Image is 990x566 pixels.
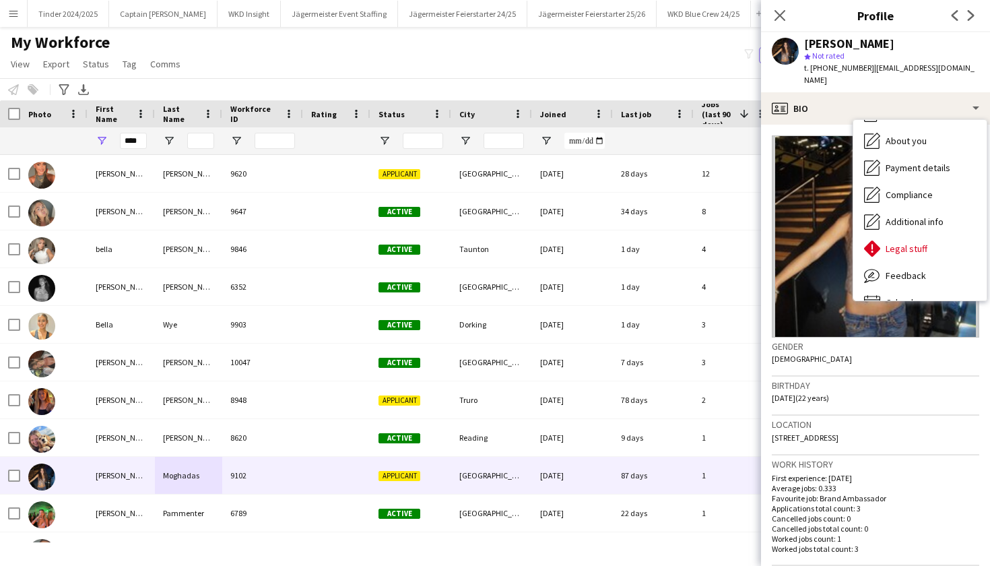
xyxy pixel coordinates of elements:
span: Not rated [812,51,845,61]
p: Cancelled jobs count: 0 [772,513,979,524]
div: [GEOGRAPHIC_DATA] [451,495,532,532]
input: Last Name Filter Input [187,133,214,149]
button: Jägermeister Event Staffing [281,1,398,27]
div: 3 [694,344,774,381]
a: Tag [117,55,142,73]
span: Joined [540,109,566,119]
div: About you [853,127,987,154]
div: [DATE] [532,193,613,230]
button: Jägermeister Feierstarter 24/25 [398,1,527,27]
a: Export [38,55,75,73]
button: Open Filter Menu [163,135,175,147]
span: Active [378,433,420,443]
div: Reading [451,419,532,456]
div: [GEOGRAPHIC_DATA] [451,457,532,494]
p: Worked jobs count: 1 [772,534,979,544]
span: [DEMOGRAPHIC_DATA] [772,354,852,364]
h3: Birthday [772,379,979,391]
div: Bio [761,92,990,125]
div: 8620 [222,419,303,456]
div: [DATE] [532,381,613,418]
input: City Filter Input [484,133,524,149]
button: WKD Insight [218,1,281,27]
div: [DATE] [532,306,613,343]
span: Rating [311,109,337,119]
div: 3 [694,306,774,343]
span: Active [378,358,420,368]
div: 34 days [613,193,694,230]
div: Calendar [853,289,987,316]
div: [PERSON_NAME] [88,419,155,456]
span: View [11,58,30,70]
div: 4 [694,230,774,268]
button: Open Filter Menu [540,135,552,147]
span: About you [886,135,927,147]
div: 6352 [222,268,303,305]
div: bella [88,230,155,268]
span: Active [378,282,420,292]
div: [DATE] [532,457,613,494]
span: Applicant [378,471,420,481]
span: Active [378,509,420,519]
span: Active [378,207,420,217]
div: [DATE] [532,495,613,532]
div: 22 days [613,495,694,532]
app-action-btn: Export XLSX [75,82,92,98]
div: [PERSON_NAME] [88,344,155,381]
input: Status Filter Input [403,133,443,149]
div: 1 day [613,306,694,343]
div: [PERSON_NAME] [804,38,894,50]
span: Additional info [886,216,944,228]
span: Active [378,245,420,255]
div: 1 day [613,230,694,268]
span: [DATE] (22 years) [772,393,829,403]
button: Jägermeister Feierstarter 25/26 [527,1,657,27]
div: 9846 [222,230,303,268]
p: Favourite job: Brand Ambassador [772,493,979,503]
div: 7 days [613,344,694,381]
span: First Name [96,104,131,124]
p: Worked jobs total count: 3 [772,544,979,554]
button: Open Filter Menu [96,135,108,147]
div: 9903 [222,306,303,343]
div: Wye [155,306,222,343]
div: [PERSON_NAME] [88,495,155,532]
div: [DATE] [532,230,613,268]
div: [GEOGRAPHIC_DATA] [451,155,532,192]
img: Ella Duckett [28,350,55,377]
div: [DATE] [532,155,613,192]
div: 9102 [222,457,303,494]
div: [PERSON_NAME] [88,381,155,418]
div: 87 days [613,457,694,494]
div: 9 days [613,419,694,456]
span: Feedback [886,270,926,282]
input: Workforce ID Filter Input [255,133,295,149]
div: 1 [694,419,774,456]
div: Truro [451,381,532,418]
div: 8948 [222,381,303,418]
div: 4 [694,268,774,305]
span: Last Name [163,104,198,124]
div: Taunton [451,230,532,268]
span: Payment details [886,162,950,174]
div: [PERSON_NAME] [88,268,155,305]
img: Ella Mcmenemy [28,275,55,302]
div: 78 days [613,381,694,418]
button: Everyone9,832 [759,47,826,63]
div: [GEOGRAPHIC_DATA] [451,193,532,230]
div: Moghadas [155,457,222,494]
span: Export [43,58,69,70]
img: Ella Hewitt [28,388,55,415]
div: 1 [694,495,774,532]
h3: Work history [772,458,979,470]
div: 1 [694,457,774,494]
button: Captain [PERSON_NAME] [109,1,218,27]
img: Bella Wye [28,313,55,340]
a: Comms [145,55,186,73]
div: [PERSON_NAME] [88,457,155,494]
div: [DATE] [532,268,613,305]
div: [PERSON_NAME] [155,230,222,268]
span: Tag [123,58,137,70]
span: Legal stuff [886,243,927,255]
div: Feedback [853,262,987,289]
